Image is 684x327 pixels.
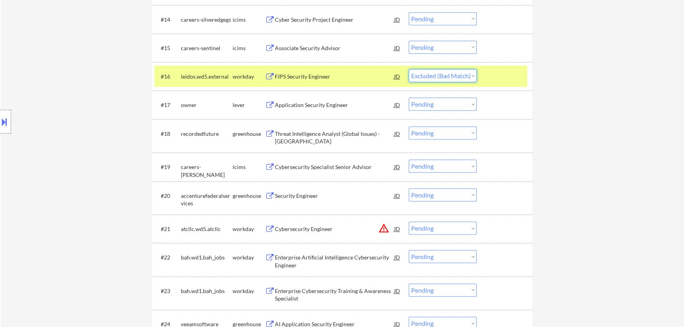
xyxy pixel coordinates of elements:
div: workday [233,73,265,81]
div: JD [393,126,401,141]
div: owner [181,101,233,109]
div: Associate Security Advisor [275,44,394,52]
div: workday [233,225,265,233]
div: Application Security Engineer [275,101,394,109]
div: #14 [161,16,175,24]
div: greenhouse [233,192,265,200]
div: #15 [161,44,175,52]
div: lever [233,101,265,109]
div: #20 [161,192,175,200]
div: #18 [161,130,175,138]
div: JD [393,98,401,112]
div: careers-silveredgegs [181,16,233,24]
div: icims [233,44,265,52]
div: careers-sentinel [181,44,233,52]
div: #19 [161,163,175,171]
div: JD [393,41,401,55]
div: recordedfuture [181,130,233,138]
div: JD [393,222,401,236]
div: JD [393,250,401,264]
div: #16 [161,73,175,81]
div: JD [393,284,401,298]
div: #23 [161,287,175,295]
div: atcllc.wd5.atcllc [181,225,233,233]
div: leidos.wd5.external [181,73,233,81]
div: JD [393,188,401,203]
div: JD [393,69,401,83]
div: careers-[PERSON_NAME] [181,163,233,179]
div: FIPS Security Engineer [275,73,394,81]
div: Enterprise Artificial Intelligence Cybersecurity Engineer [275,254,394,269]
div: bah.wd1.bah_jobs [181,287,233,295]
div: #17 [161,101,175,109]
div: #21 [161,225,175,233]
div: workday [233,254,265,261]
div: Security Engineer [275,192,394,200]
div: Cybersecurity Engineer [275,225,394,233]
div: greenhouse [233,130,265,138]
div: Cyber Security Project Engineer [275,16,394,24]
div: Cybersecurity Specialist Senior Advisor [275,163,394,171]
div: bah.wd1.bah_jobs [181,254,233,261]
div: workday [233,287,265,295]
div: Enterprise Cybersecurity Training & Awareness Specialist [275,287,394,303]
button: warning_amber [378,223,389,234]
div: accenturefederalservices [181,192,233,207]
div: icims [233,16,265,24]
div: JD [393,12,401,26]
div: Threat Intelligence Analyst (Global Issues) - [GEOGRAPHIC_DATA] [275,130,394,145]
div: #22 [161,254,175,261]
div: icims [233,163,265,171]
div: JD [393,160,401,174]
